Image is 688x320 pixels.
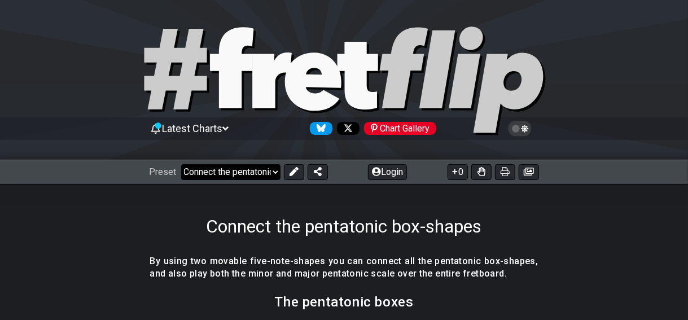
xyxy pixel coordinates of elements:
a: #fretflip at Pinterest [360,122,436,135]
button: Toggle Dexterity for all fretkits [471,164,492,180]
button: Edit Preset [284,164,304,180]
h4: By using two movable five-note-shapes you can connect all the pentatonic box-shapes, and also pla... [150,255,538,280]
button: Share Preset [308,164,328,180]
button: Print [495,164,515,180]
span: Toggle light / dark theme [514,124,527,134]
button: 0 [448,164,468,180]
a: Follow #fretflip at Bluesky [305,122,332,135]
h1: Connect the pentatonic box-shapes [207,216,482,237]
span: Latest Charts [162,122,222,134]
select: Preset [181,164,281,180]
button: Create image [519,164,539,180]
span: Preset [150,166,177,177]
a: Follow #fretflip at X [332,122,360,135]
button: Login [368,164,407,180]
div: Chart Gallery [364,122,436,135]
h2: The pentatonic boxes [275,296,414,308]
